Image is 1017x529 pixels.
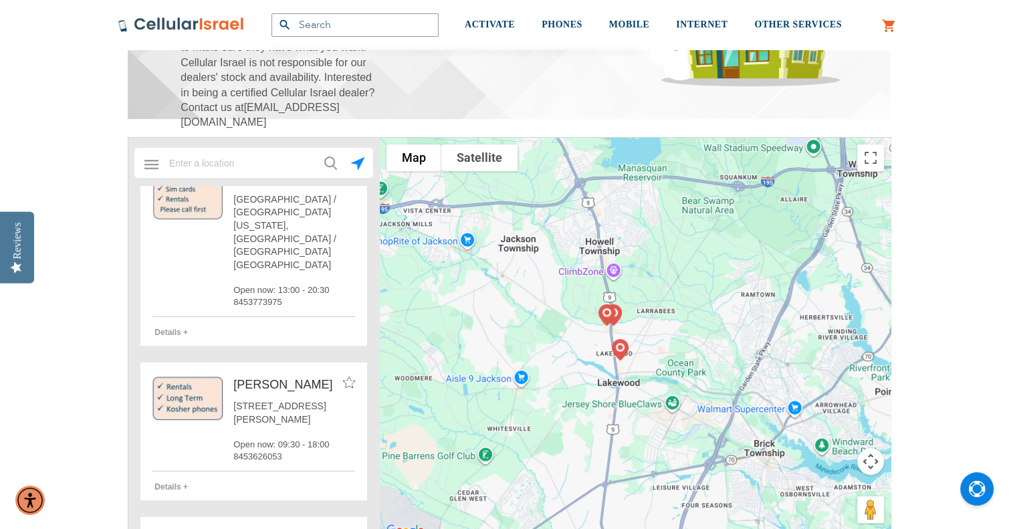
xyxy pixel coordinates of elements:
span: PHONES [542,19,582,29]
button: Map camera controls [857,448,884,475]
img: https://cellularisrael.com/media/mageplaza/store_locator/resize/100x/s/h/shimmy.jpg [152,169,223,219]
input: Enter a location [161,150,348,177]
div: Reviews [11,222,23,259]
span: [STREET_ADDRESS][PERSON_NAME] [233,400,355,426]
span: Details + [154,328,188,337]
button: Show street map [386,144,441,171]
div: Accessibility Menu [15,486,45,515]
input: Search [271,13,439,37]
span: Details + [154,482,188,492]
img: https://cellularisrael.com/media/mageplaza/store_locator/resize/100x/m/o/monsey.jpg [152,377,223,421]
button: Toggle fullscreen view [857,144,884,171]
span: Open now: 09:30 - 18:00 [233,439,355,451]
button: Drag Pegman onto the map to open Street View [857,496,884,523]
span: [PERSON_NAME] [233,378,332,391]
span: 8453626053 [233,451,355,463]
img: Cellular Israel Logo [118,17,245,33]
span: INTERNET [676,19,727,29]
span: 8453773975 [233,296,355,308]
img: favorites_store_disabled.png [343,377,355,388]
span: [GEOGRAPHIC_DATA] / [GEOGRAPHIC_DATA] [US_STATE], [GEOGRAPHIC_DATA] / [GEOGRAPHIC_DATA] [GEOGRAPH... [233,193,355,272]
span: Open now: 13:00 - 20:30 [233,284,355,296]
span: OTHER SERVICES [754,19,842,29]
span: MOBILE [609,19,650,29]
button: Show satellite imagery [441,144,518,171]
span: ACTIVATE [465,19,515,29]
